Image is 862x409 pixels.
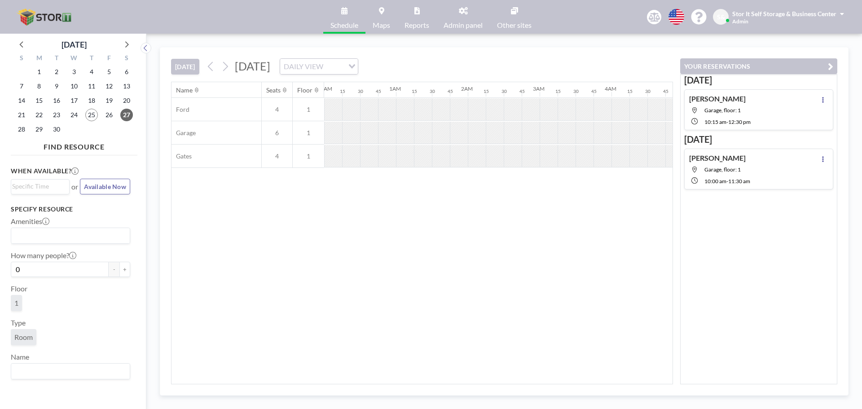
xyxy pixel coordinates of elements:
[13,53,31,65] div: S
[448,88,453,94] div: 45
[519,88,525,94] div: 45
[120,80,133,92] span: Saturday, September 13, 2025
[326,61,343,72] input: Search for option
[62,38,87,51] div: [DATE]
[85,109,98,121] span: Thursday, September 25, 2025
[50,66,63,78] span: Tuesday, September 2, 2025
[33,80,45,92] span: Monday, September 8, 2025
[330,22,358,29] span: Schedule
[68,109,80,121] span: Wednesday, September 24, 2025
[293,106,324,114] span: 1
[12,365,125,377] input: Search for option
[389,85,401,92] div: 1AM
[663,88,668,94] div: 45
[405,22,429,29] span: Reports
[118,53,135,65] div: S
[533,85,545,92] div: 3AM
[33,66,45,78] span: Monday, September 1, 2025
[280,59,358,74] div: Search for option
[680,58,837,74] button: YOUR RESERVATIONS
[627,88,633,94] div: 15
[68,66,80,78] span: Wednesday, September 3, 2025
[266,86,281,94] div: Seats
[11,318,26,327] label: Type
[33,94,45,107] span: Monday, September 15, 2025
[48,53,66,65] div: T
[704,178,726,185] span: 10:00 AM
[11,352,29,361] label: Name
[68,94,80,107] span: Wednesday, September 17, 2025
[12,230,125,242] input: Search for option
[340,88,345,94] div: 15
[120,109,133,121] span: Saturday, September 27, 2025
[573,88,579,94] div: 30
[171,59,199,75] button: [DATE]
[430,88,435,94] div: 30
[293,152,324,160] span: 1
[172,106,189,114] span: Ford
[726,119,728,125] span: -
[717,13,725,21] span: S&
[50,94,63,107] span: Tuesday, September 16, 2025
[80,179,130,194] button: Available Now
[103,94,115,107] span: Friday, September 19, 2025
[71,182,78,191] span: or
[50,123,63,136] span: Tuesday, September 30, 2025
[33,109,45,121] span: Monday, September 22, 2025
[103,109,115,121] span: Friday, September 26, 2025
[358,88,363,94] div: 30
[15,80,28,92] span: Sunday, September 7, 2025
[11,180,69,193] div: Search for option
[66,53,83,65] div: W
[704,166,741,173] span: Garage, floor: 1
[262,129,292,137] span: 6
[262,152,292,160] span: 4
[84,183,126,190] span: Available Now
[120,94,133,107] span: Saturday, September 20, 2025
[728,119,751,125] span: 12:30 PM
[11,217,49,226] label: Amenities
[50,109,63,121] span: Tuesday, September 23, 2025
[33,123,45,136] span: Monday, September 29, 2025
[297,86,312,94] div: Floor
[109,262,119,277] button: -
[726,178,728,185] span: -
[85,80,98,92] span: Thursday, September 11, 2025
[14,299,18,308] span: 1
[732,18,748,25] span: Admin
[15,109,28,121] span: Sunday, September 21, 2025
[262,106,292,114] span: 4
[50,80,63,92] span: Tuesday, September 9, 2025
[11,364,130,379] div: Search for option
[376,88,381,94] div: 45
[15,123,28,136] span: Sunday, September 28, 2025
[11,205,130,213] h3: Specify resource
[172,152,192,160] span: Gates
[100,53,118,65] div: F
[293,129,324,137] span: 1
[605,85,616,92] div: 4AM
[689,94,746,103] h4: [PERSON_NAME]
[15,94,28,107] span: Sunday, September 14, 2025
[373,22,390,29] span: Maps
[461,85,473,92] div: 2AM
[11,251,76,260] label: How many people?
[11,228,130,243] div: Search for option
[484,88,489,94] div: 15
[704,119,726,125] span: 10:15 AM
[282,61,325,72] span: DAILY VIEW
[11,139,137,151] h4: FIND RESOURCE
[120,66,133,78] span: Saturday, September 6, 2025
[119,262,130,277] button: +
[14,8,76,26] img: organization-logo
[412,88,417,94] div: 15
[704,107,741,114] span: Garage, floor: 1
[103,80,115,92] span: Friday, September 12, 2025
[684,134,833,145] h3: [DATE]
[689,154,746,163] h4: [PERSON_NAME]
[728,178,750,185] span: 11:30 AM
[172,129,196,137] span: Garage
[31,53,48,65] div: M
[444,22,483,29] span: Admin panel
[645,88,651,94] div: 30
